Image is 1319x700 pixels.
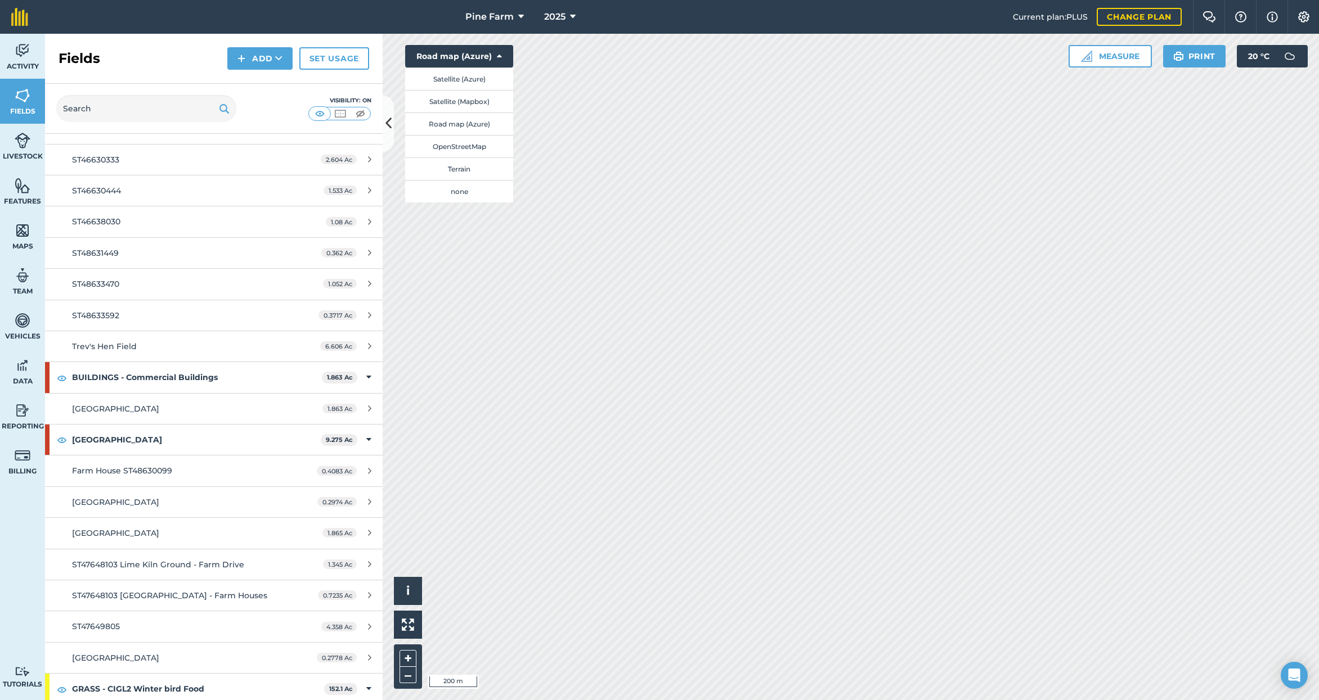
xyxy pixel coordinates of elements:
[1163,45,1226,67] button: Print
[1267,10,1278,24] img: svg+xml;base64,PHN2ZyB4bWxucz0iaHR0cDovL3d3dy53My5vcmcvMjAwMC9zdmciIHdpZHRoPSIxNyIgaGVpZ2h0PSIxNy...
[45,424,383,455] div: [GEOGRAPHIC_DATA]9.275 Ac
[299,47,369,70] a: Set usage
[57,433,67,446] img: svg+xml;base64,PHN2ZyB4bWxucz0iaHR0cDovL3d3dy53My5vcmcvMjAwMC9zdmciIHdpZHRoPSIxOCIgaGVpZ2h0PSIyNC...
[322,528,357,538] span: 1.865 Ac
[317,466,357,476] span: 0.4083 Ac
[400,650,416,667] button: +
[45,580,383,611] a: ST47648103 [GEOGRAPHIC_DATA] - Farm Houses0.7235 Ac
[321,155,357,164] span: 2.604 Ac
[1081,51,1092,62] img: Ruler icon
[327,373,353,381] strong: 1.863 Ac
[324,186,357,195] span: 1.533 Ac
[15,132,30,149] img: svg+xml;base64,PD94bWwgdmVyc2lvbj0iMS4wIiBlbmNvZGluZz0idXRmLTgiPz4KPCEtLSBHZW5lcmF0b3I6IEFkb2JlIE...
[394,577,422,605] button: i
[1234,11,1248,22] img: A question mark icon
[45,362,383,392] div: BUILDINGS - Commercial Buildings1.863 Ac
[1097,8,1182,26] a: Change plan
[227,47,293,70] button: Add
[353,108,367,119] img: svg+xml;base64,PHN2ZyB4bWxucz0iaHR0cDovL3d3dy53My5vcmcvMjAwMC9zdmciIHdpZHRoPSI1MCIgaGVpZ2h0PSI0MC...
[402,618,414,631] img: Four arrows, one pointing top left, one top right, one bottom right and the last bottom left
[237,52,245,65] img: svg+xml;base64,PHN2ZyB4bWxucz0iaHR0cDovL3d3dy53My5vcmcvMjAwMC9zdmciIHdpZHRoPSIxNCIgaGVpZ2h0PSIyNC...
[72,404,159,414] span: [GEOGRAPHIC_DATA]
[405,112,513,135] button: Road map (Azure)
[72,216,120,227] span: ST46638030
[15,267,30,284] img: svg+xml;base64,PD94bWwgdmVyc2lvbj0iMS4wIiBlbmNvZGluZz0idXRmLTgiPz4KPCEtLSBHZW5lcmF0b3I6IEFkb2JlIE...
[72,621,120,631] span: ST47649805
[45,611,383,642] a: ST476498054.358 Ac
[320,341,357,351] span: 6.606 Ac
[15,666,30,677] img: svg+xml;base64,PD94bWwgdmVyc2lvbj0iMS4wIiBlbmNvZGluZz0idXRmLTgiPz4KPCEtLSBHZW5lcmF0b3I6IEFkb2JlIE...
[400,667,416,683] button: –
[323,279,357,288] span: 1.052 Ac
[321,622,357,631] span: 4.358 Ac
[45,394,383,424] a: [GEOGRAPHIC_DATA]1.863 Ac
[45,144,383,175] a: ST466303332.604 Ac
[72,528,159,538] span: [GEOGRAPHIC_DATA]
[465,10,514,24] span: Pine Farm
[326,436,353,444] strong: 9.275 Ac
[405,45,513,67] button: Road map (Azure)
[313,108,327,119] img: svg+xml;base64,PHN2ZyB4bWxucz0iaHR0cDovL3d3dy53My5vcmcvMjAwMC9zdmciIHdpZHRoPSI1MCIgaGVpZ2h0PSI0MC...
[1237,45,1308,67] button: 20 °C
[405,90,513,112] button: Satellite (Mapbox)
[45,331,383,362] a: Trev's Hen Field6.606 Ac
[1281,662,1308,689] div: Open Intercom Messenger
[317,497,357,507] span: 0.2974 Ac
[544,10,566,24] span: 2025
[57,683,67,696] img: svg+xml;base64,PHN2ZyB4bWxucz0iaHR0cDovL3d3dy53My5vcmcvMjAwMC9zdmciIHdpZHRoPSIxOCIgaGVpZ2h0PSIyNC...
[322,404,357,413] span: 1.863 Ac
[15,402,30,419] img: svg+xml;base64,PD94bWwgdmVyc2lvbj0iMS4wIiBlbmNvZGluZz0idXRmLTgiPz4KPCEtLSBHZW5lcmF0b3I6IEFkb2JlIE...
[405,157,513,180] button: Terrain
[15,42,30,59] img: svg+xml;base64,PD94bWwgdmVyc2lvbj0iMS4wIiBlbmNvZGluZz0idXRmLTgiPz4KPCEtLSBHZW5lcmF0b3I6IEFkb2JlIE...
[219,102,230,115] img: svg+xml;base64,PHN2ZyB4bWxucz0iaHR0cDovL3d3dy53My5vcmcvMjAwMC9zdmciIHdpZHRoPSIxOSIgaGVpZ2h0PSIyNC...
[15,177,30,194] img: svg+xml;base64,PHN2ZyB4bWxucz0iaHR0cDovL3d3dy53My5vcmcvMjAwMC9zdmciIHdpZHRoPSI1NiIgaGVpZ2h0PSI2MC...
[72,590,267,600] span: ST47648103 [GEOGRAPHIC_DATA] - Farm Houses
[45,549,383,580] a: ST47648103 Lime Kiln Ground - Farm Drive1.345 Ac
[406,584,410,598] span: i
[45,455,383,486] a: Farm House ST486300990.4083 Ac
[1297,11,1311,22] img: A cog icon
[11,8,28,26] img: fieldmargin Logo
[72,341,137,351] span: Trev's Hen Field
[59,49,100,67] h2: Fields
[72,155,119,165] span: ST46630333
[72,424,321,455] strong: [GEOGRAPHIC_DATA]
[72,186,121,196] span: ST46630444
[45,238,383,268] a: ST486314490.362 Ac
[45,518,383,548] a: [GEOGRAPHIC_DATA]1.865 Ac
[1069,45,1152,67] button: Measure
[45,487,383,517] a: [GEOGRAPHIC_DATA]0.2974 Ac
[72,653,159,663] span: [GEOGRAPHIC_DATA]
[318,310,357,320] span: 0.3717 Ac
[323,559,357,569] span: 1.345 Ac
[326,217,357,227] span: 1.08 Ac
[317,653,357,662] span: 0.2778 Ac
[321,248,357,258] span: 0.362 Ac
[45,206,383,237] a: ST466380301.08 Ac
[333,108,347,119] img: svg+xml;base64,PHN2ZyB4bWxucz0iaHR0cDovL3d3dy53My5vcmcvMjAwMC9zdmciIHdpZHRoPSI1MCIgaGVpZ2h0PSI0MC...
[15,312,30,329] img: svg+xml;base64,PD94bWwgdmVyc2lvbj0iMS4wIiBlbmNvZGluZz0idXRmLTgiPz4KPCEtLSBHZW5lcmF0b3I6IEFkb2JlIE...
[72,497,159,507] span: [GEOGRAPHIC_DATA]
[308,96,371,105] div: Visibility: On
[45,300,383,331] a: ST486335920.3717 Ac
[45,175,383,206] a: ST466304441.533 Ac
[56,95,236,122] input: Search
[329,685,353,693] strong: 152.1 Ac
[15,222,30,239] img: svg+xml;base64,PHN2ZyB4bWxucz0iaHR0cDovL3d3dy53My5vcmcvMjAwMC9zdmciIHdpZHRoPSI1NiIgaGVpZ2h0PSI2MC...
[72,362,322,392] strong: BUILDINGS - Commercial Buildings
[1173,49,1184,63] img: svg+xml;base64,PHN2ZyB4bWxucz0iaHR0cDovL3d3dy53My5vcmcvMjAwMC9zdmciIHdpZHRoPSIxOSIgaGVpZ2h0PSIyNC...
[1203,11,1216,22] img: Two speech bubbles overlapping with the left bubble in the forefront
[72,466,172,476] span: Farm House ST48630099
[1248,45,1269,67] span: 20 ° C
[15,357,30,374] img: svg+xml;base64,PD94bWwgdmVyc2lvbj0iMS4wIiBlbmNvZGluZz0idXRmLTgiPz4KPCEtLSBHZW5lcmF0b3I6IEFkb2JlIE...
[45,643,383,673] a: [GEOGRAPHIC_DATA]0.2778 Ac
[405,180,513,202] button: none
[57,371,67,385] img: svg+xml;base64,PHN2ZyB4bWxucz0iaHR0cDovL3d3dy53My5vcmcvMjAwMC9zdmciIHdpZHRoPSIxOCIgaGVpZ2h0PSIyNC...
[72,310,119,320] span: ST48633592
[15,447,30,464] img: svg+xml;base64,PD94bWwgdmVyc2lvbj0iMS4wIiBlbmNvZGluZz0idXRmLTgiPz4KPCEtLSBHZW5lcmF0b3I6IEFkb2JlIE...
[45,269,383,299] a: ST486334701.052 Ac
[72,559,244,570] span: ST47648103 Lime Kiln Ground - Farm Drive
[72,248,119,258] span: ST48631449
[72,279,119,289] span: ST48633470
[318,590,357,600] span: 0.7235 Ac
